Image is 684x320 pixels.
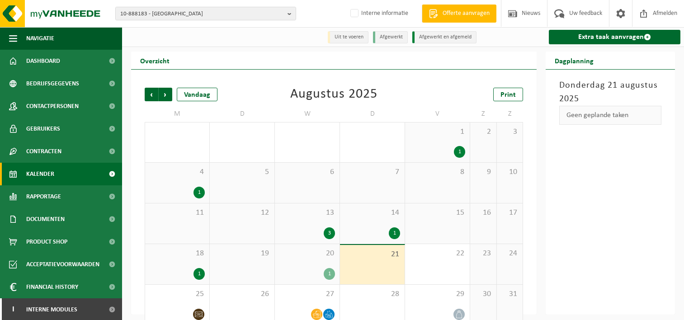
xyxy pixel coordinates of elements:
span: 25 [150,289,205,299]
span: Financial History [26,276,78,298]
span: 3 [501,127,519,137]
span: 29 [410,289,465,299]
span: Print [500,91,516,99]
span: 15 [410,208,465,218]
span: Volgende [159,88,172,101]
span: Gebruikers [26,118,60,140]
span: 19 [214,249,270,259]
span: 24 [501,249,519,259]
span: Rapportage [26,185,61,208]
span: Dashboard [26,50,60,72]
td: D [210,106,275,122]
a: Print [493,88,523,101]
div: 1 [193,268,205,280]
span: Acceptatievoorwaarden [26,253,99,276]
a: Offerte aanvragen [422,5,496,23]
span: 14 [344,208,400,218]
button: 10-888183 - [GEOGRAPHIC_DATA] [115,7,296,20]
label: Interne informatie [349,7,408,20]
span: 31 [501,289,519,299]
div: 1 [389,227,400,239]
span: Documenten [26,208,65,231]
span: 9 [475,167,492,177]
span: Bedrijfsgegevens [26,72,79,95]
li: Afgewerkt en afgemeld [412,31,476,43]
li: Afgewerkt [373,31,408,43]
h2: Overzicht [131,52,179,69]
span: 22 [410,249,465,259]
span: Vorige [145,88,158,101]
h2: Dagplanning [546,52,603,69]
td: Z [470,106,497,122]
span: Kalender [26,163,54,185]
span: 1 [410,127,465,137]
span: 20 [279,249,335,259]
span: 12 [214,208,270,218]
span: 17 [501,208,519,218]
span: 10 [501,167,519,177]
div: Vandaag [177,88,217,101]
td: Z [497,106,524,122]
div: Augustus 2025 [290,88,377,101]
span: 26 [214,289,270,299]
div: 1 [454,146,465,158]
span: Navigatie [26,27,54,50]
a: Extra taak aanvragen [549,30,680,44]
td: D [340,106,405,122]
span: 7 [344,167,400,177]
span: 8 [410,167,465,177]
span: Contactpersonen [26,95,79,118]
span: 11 [150,208,205,218]
span: 6 [279,167,335,177]
div: Geen geplande taken [559,106,661,125]
span: 13 [279,208,335,218]
span: 5 [214,167,270,177]
span: 27 [279,289,335,299]
span: 18 [150,249,205,259]
span: 28 [344,289,400,299]
div: 1 [193,187,205,198]
h3: Donderdag 21 augustus 2025 [559,79,661,106]
span: Product Shop [26,231,67,253]
span: Contracten [26,140,61,163]
div: 3 [324,227,335,239]
span: 23 [475,249,492,259]
td: V [405,106,470,122]
span: 10-888183 - [GEOGRAPHIC_DATA] [120,7,284,21]
span: 30 [475,289,492,299]
td: M [145,106,210,122]
span: Offerte aanvragen [440,9,492,18]
span: 4 [150,167,205,177]
span: 2 [475,127,492,137]
li: Uit te voeren [328,31,368,43]
td: W [275,106,340,122]
span: 21 [344,249,400,259]
div: 1 [324,268,335,280]
span: 16 [475,208,492,218]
